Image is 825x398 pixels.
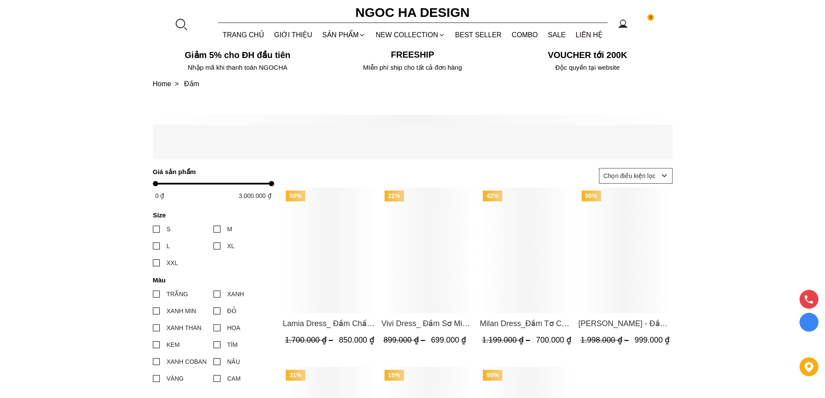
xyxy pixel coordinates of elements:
span: 1.700.000 ₫ [285,336,335,345]
span: Vivi Dress_ Đầm Sơ Mi Rớt Vai Bò Lụa Màu Xanh D1000 [381,317,476,330]
h4: Màu [153,276,269,284]
a: Product image - Milan Dress_Đầm Tơ Cổ Tròn Đính Hoa, Tùng Xếp Ly D893 [480,188,574,313]
div: CAM [227,374,241,383]
div: M [227,224,233,234]
div: VÀNG [167,374,184,383]
span: [PERSON_NAME] - Đầm Vest Dáng Xòe Kèm Đai D713 [578,317,673,330]
span: 1.199.000 ₫ [482,336,532,345]
a: Link to Home [153,80,184,87]
div: XANH [227,289,244,299]
h6: MIễn phí ship cho tất cả đơn hàng [328,64,498,71]
a: SALE [543,23,570,46]
h5: VOUCHER tới 200K [503,50,673,60]
span: 999.000 ₫ [634,336,670,345]
span: 899.000 ₫ [383,336,427,345]
div: ĐỎ [227,306,236,316]
span: 0 ₫ [155,192,165,199]
font: Nhập mã khi thanh toán NGOCHA [188,64,288,71]
a: LIÊN HỆ [571,23,608,46]
a: Product image - Irene Dress - Đầm Vest Dáng Xòe Kèm Đai D713 [578,188,673,313]
a: BEST SELLER [450,23,507,46]
a: messenger [799,336,819,352]
span: 0 [647,14,654,21]
a: Link to Milan Dress_Đầm Tơ Cổ Tròn Đính Hoa, Tùng Xếp Ly D893 [480,317,574,330]
div: XANH MIN [167,306,196,316]
a: Product image - Vivi Dress_ Đầm Sơ Mi Rớt Vai Bò Lụa Màu Xanh D1000 [381,188,476,313]
a: GIỚI THIỆU [269,23,317,46]
font: Freeship [391,50,434,59]
div: SẢN PHẨM [317,23,371,46]
font: Giảm 5% cho ĐH đầu tiên [184,50,290,60]
a: TRANG CHỦ [217,23,269,46]
a: NEW COLLECTION [371,23,450,46]
div: S [167,224,171,234]
div: L [167,241,170,251]
h6: Độc quyền tại website [503,64,673,71]
a: Display image [799,313,819,332]
a: Combo [507,23,543,46]
h4: Giá sản phẩm [153,168,269,176]
span: 1.998.000 ₫ [580,336,631,345]
span: 700.000 ₫ [536,336,571,345]
a: Link to Lamia Dress_ Đầm Chấm Bi Cổ Vest Màu Kem D1003 [283,317,377,330]
span: 699.000 ₫ [431,336,466,345]
a: Link to Irene Dress - Đầm Vest Dáng Xòe Kèm Đai D713 [578,317,673,330]
div: NÂU [227,357,240,366]
div: XANH THAN [167,323,202,333]
span: 850.000 ₫ [339,336,374,345]
a: Link to Vivi Dress_ Đầm Sơ Mi Rớt Vai Bò Lụa Màu Xanh D1000 [381,317,476,330]
div: XXL [167,258,178,268]
a: Link to Đầm [184,80,199,87]
div: XL [227,241,235,251]
a: Ngoc Ha Design [348,2,478,23]
div: TÍM [227,340,238,349]
a: Product image - Lamia Dress_ Đầm Chấm Bi Cổ Vest Màu Kem D1003 [283,188,377,313]
div: TRẮNG [167,289,188,299]
span: Lamia Dress_ Đầm Chấm Bi Cổ Vest Màu Kem D1003 [283,317,377,330]
h4: Size [153,211,269,219]
div: HOA [227,323,240,333]
span: 3.000.000 ₫ [239,192,271,199]
div: KEM [167,340,180,349]
span: Milan Dress_Đầm Tơ Cổ Tròn [PERSON_NAME], Tùng Xếp Ly D893 [480,317,574,330]
div: XANH COBAN [167,357,207,366]
span: > [171,80,182,87]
